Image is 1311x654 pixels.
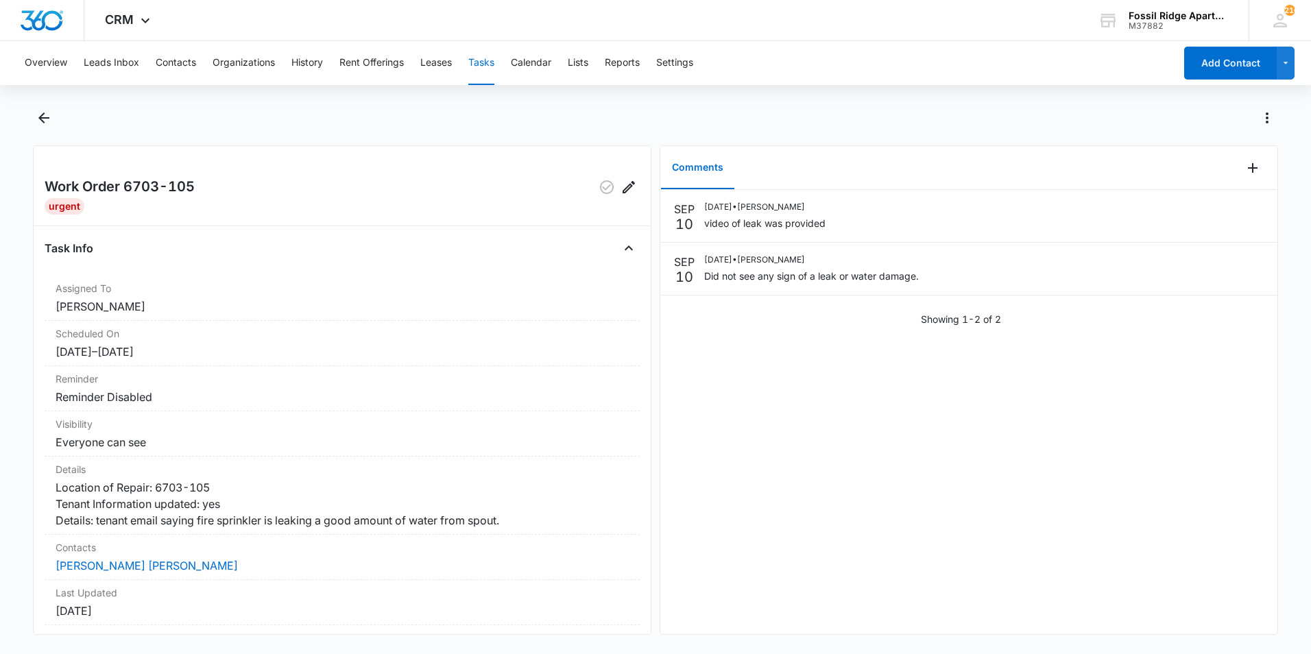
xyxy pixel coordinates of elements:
[1284,5,1295,16] div: notifications count
[56,434,629,450] dd: Everyone can see
[56,298,629,315] dd: [PERSON_NAME]
[618,237,640,259] button: Close
[84,41,139,85] button: Leads Inbox
[1129,21,1229,31] div: account id
[56,462,629,476] dt: Details
[56,540,629,555] dt: Contacts
[656,41,693,85] button: Settings
[1129,10,1229,21] div: account name
[468,41,494,85] button: Tasks
[618,176,640,198] button: Edit
[1256,107,1278,129] button: Actions
[45,240,93,256] h4: Task Info
[704,254,919,266] p: [DATE] • [PERSON_NAME]
[56,559,238,572] a: [PERSON_NAME] [PERSON_NAME]
[156,41,196,85] button: Contacts
[605,41,640,85] button: Reports
[56,585,629,600] dt: Last Updated
[291,41,323,85] button: History
[45,366,640,411] div: ReminderReminder Disabled
[56,631,629,645] dt: Created On
[56,417,629,431] dt: Visibility
[56,603,629,619] dd: [DATE]
[1284,5,1295,16] span: 216
[675,270,693,284] p: 10
[45,457,640,535] div: DetailsLocation of Repair: 6703-105 Tenant Information updated: yes Details: tenant email saying ...
[511,41,551,85] button: Calendar
[675,217,693,231] p: 10
[674,201,695,217] p: SEP
[45,176,195,198] h2: Work Order 6703-105
[105,12,134,27] span: CRM
[339,41,404,85] button: Rent Offerings
[661,147,734,189] button: Comments
[45,580,640,625] div: Last Updated[DATE]
[56,326,629,341] dt: Scheduled On
[704,269,919,283] p: Did not see any sign of a leak or water damage.
[1242,157,1264,179] button: Add Comment
[56,479,629,529] dd: Location of Repair: 6703-105 Tenant Information updated: yes Details: tenant email saying fire sp...
[420,41,452,85] button: Leases
[25,41,67,85] button: Overview
[45,321,640,366] div: Scheduled On[DATE]–[DATE]
[921,312,1001,326] p: Showing 1-2 of 2
[704,201,826,213] p: [DATE] • [PERSON_NAME]
[45,276,640,321] div: Assigned To[PERSON_NAME]
[33,107,54,129] button: Back
[56,389,629,405] dd: Reminder Disabled
[45,535,640,580] div: Contacts[PERSON_NAME] [PERSON_NAME]
[1184,47,1277,80] button: Add Contact
[45,411,640,457] div: VisibilityEveryone can see
[704,216,826,230] p: video of leak was provided
[56,343,629,360] dd: [DATE] – [DATE]
[213,41,275,85] button: Organizations
[568,41,588,85] button: Lists
[45,198,84,215] div: Urgent
[56,281,629,295] dt: Assigned To
[674,254,695,270] p: SEP
[56,372,629,386] dt: Reminder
